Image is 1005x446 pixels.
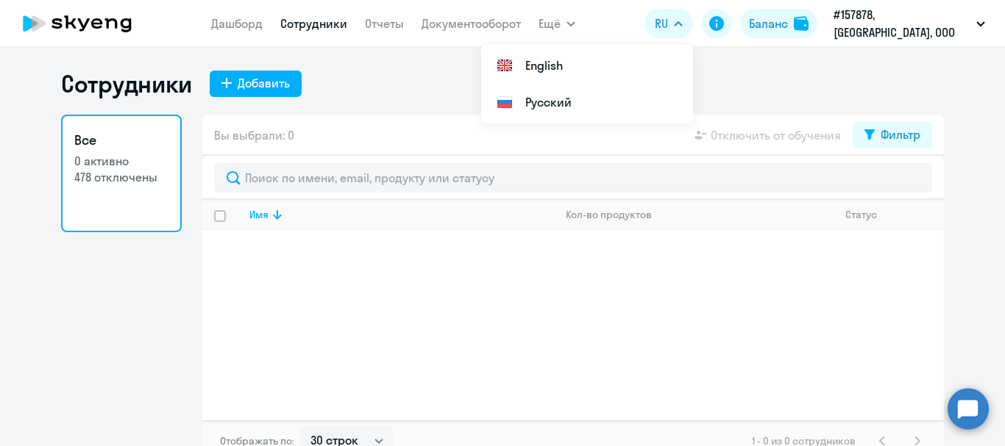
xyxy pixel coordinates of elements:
[496,57,514,74] img: English
[655,15,668,32] span: RU
[749,15,788,32] div: Баланс
[210,71,302,97] button: Добавить
[845,208,877,221] div: Статус
[249,208,553,221] div: Имя
[853,122,932,148] button: Фильтр
[845,208,943,221] div: Статус
[61,69,192,98] h1: Сотрудники
[214,126,294,144] span: Вы выбрали: 0
[881,126,920,143] div: Фильтр
[826,6,992,41] button: #157878, [GEOGRAPHIC_DATA], ООО
[794,16,809,31] img: balance
[74,153,168,169] p: 0 активно
[238,74,290,92] div: Добавить
[74,169,168,185] p: 478 отключены
[566,208,833,221] div: Кол-во продуктов
[280,16,347,31] a: Сотрудники
[61,115,182,232] a: Все0 активно478 отключены
[214,163,932,193] input: Поиск по имени, email, продукту или статусу
[496,93,514,111] img: Русский
[249,208,269,221] div: Имя
[365,16,404,31] a: Отчеты
[834,6,970,41] p: #157878, [GEOGRAPHIC_DATA], ООО
[211,16,263,31] a: Дашборд
[422,16,521,31] a: Документооборот
[539,9,575,38] button: Ещё
[74,131,168,150] h3: Все
[566,208,652,221] div: Кол-во продуктов
[740,9,817,38] button: Балансbalance
[481,44,693,123] ul: Ещё
[539,15,561,32] span: Ещё
[644,9,693,38] button: RU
